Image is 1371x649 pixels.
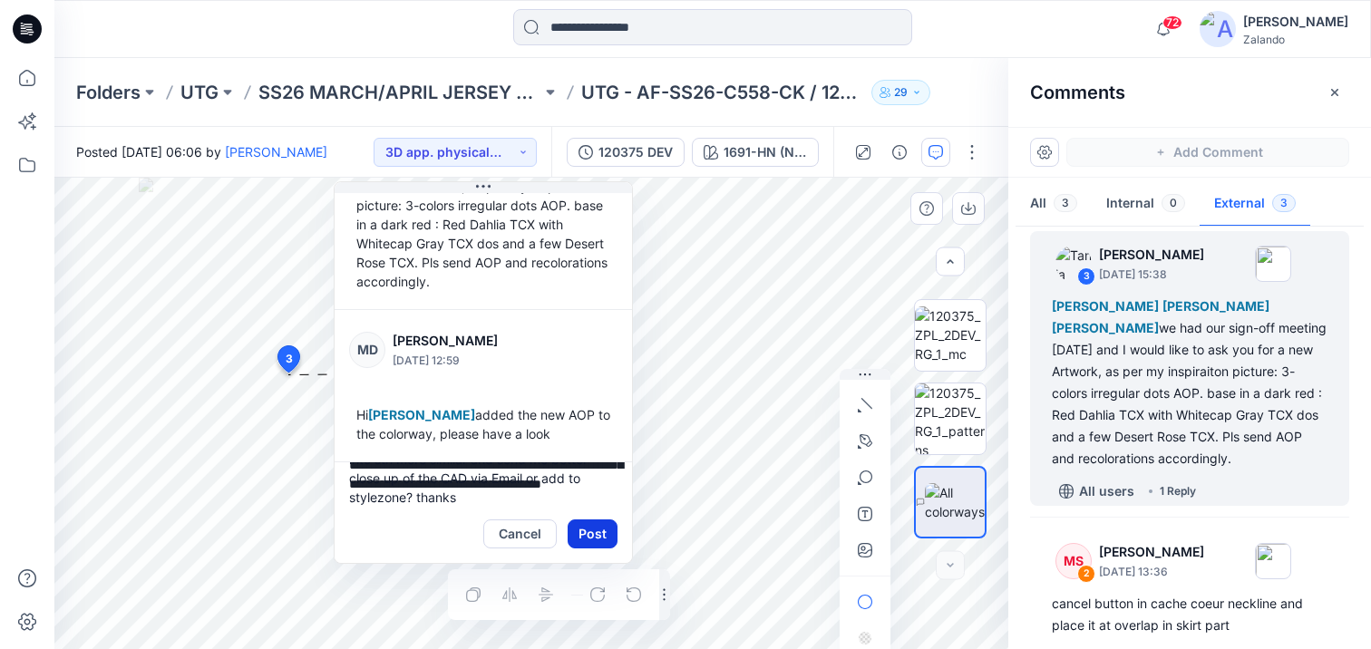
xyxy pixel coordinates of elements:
button: 1691-HN (Navy Blazer) [692,138,819,167]
button: Post [568,519,617,548]
span: 3 [1054,194,1077,212]
span: [PERSON_NAME] [368,407,475,422]
img: Tania Baumeister-Hanff [1055,246,1092,282]
h2: Comments [1030,82,1125,103]
div: MS [1055,543,1092,579]
p: [DATE] 15:38 [1099,266,1204,284]
div: 3 [1077,267,1095,286]
p: UTG - AF-SS26-C558-CK / 120375 [581,80,864,105]
div: MD [349,332,385,368]
button: 29 [871,80,930,105]
div: Zalando [1243,33,1348,46]
div: cancel button in cache coeur neckline and place it at overlap in skirt part [1052,593,1327,636]
img: All colorways [925,483,985,521]
span: 3 [286,351,293,367]
button: All users [1052,477,1142,506]
div: Hi added the new AOP to the colorway, please have a look [349,398,617,450]
div: we had our sign-off meeting [DATE] and I would like to ask you for a new Artwork, as per my inspi... [1052,295,1327,470]
button: Cancel [483,519,557,548]
span: 72 [1162,15,1182,30]
img: 120375_ZPL_2DEV_RG_1_mc [915,306,986,363]
img: 120375_ZPL_2DEV_RG_1_patterns [915,383,986,454]
span: [PERSON_NAME] [1052,320,1159,335]
span: [PERSON_NAME] [1162,298,1269,314]
p: [DATE] 13:36 [1099,563,1204,581]
a: SS26 MARCH/APRIL JERSEY DRESSES [258,80,541,105]
p: 29 [894,82,908,102]
span: [PERSON_NAME] [1052,298,1159,314]
a: Folders [76,80,141,105]
div: 1 Reply [1160,482,1196,500]
button: All [1016,181,1092,228]
img: avatar [1200,11,1236,47]
button: Internal [1092,181,1200,228]
p: [DATE] 12:59 [393,352,540,370]
button: 120375 DEV [567,138,685,167]
span: 3 [1272,194,1296,212]
button: Add Comment [1066,138,1349,167]
p: All users [1079,480,1134,502]
div: 120375 DEV [598,142,673,162]
span: Posted [DATE] 06:06 by [76,142,327,161]
p: [PERSON_NAME] [1099,244,1204,266]
span: 0 [1162,194,1185,212]
button: Details [885,138,914,167]
p: [PERSON_NAME] [393,330,540,352]
button: External [1200,181,1310,228]
div: [PERSON_NAME] [1243,11,1348,33]
div: 1691-HN (Navy Blazer) [724,142,807,162]
a: [PERSON_NAME] [225,144,327,160]
p: [PERSON_NAME] [1099,541,1204,563]
a: UTG [180,80,219,105]
div: 2 [1077,565,1095,583]
div: we had our sign-off meeting [DATE] and I would like to ask you for a new Artwork, as per my inspi... [349,112,617,298]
